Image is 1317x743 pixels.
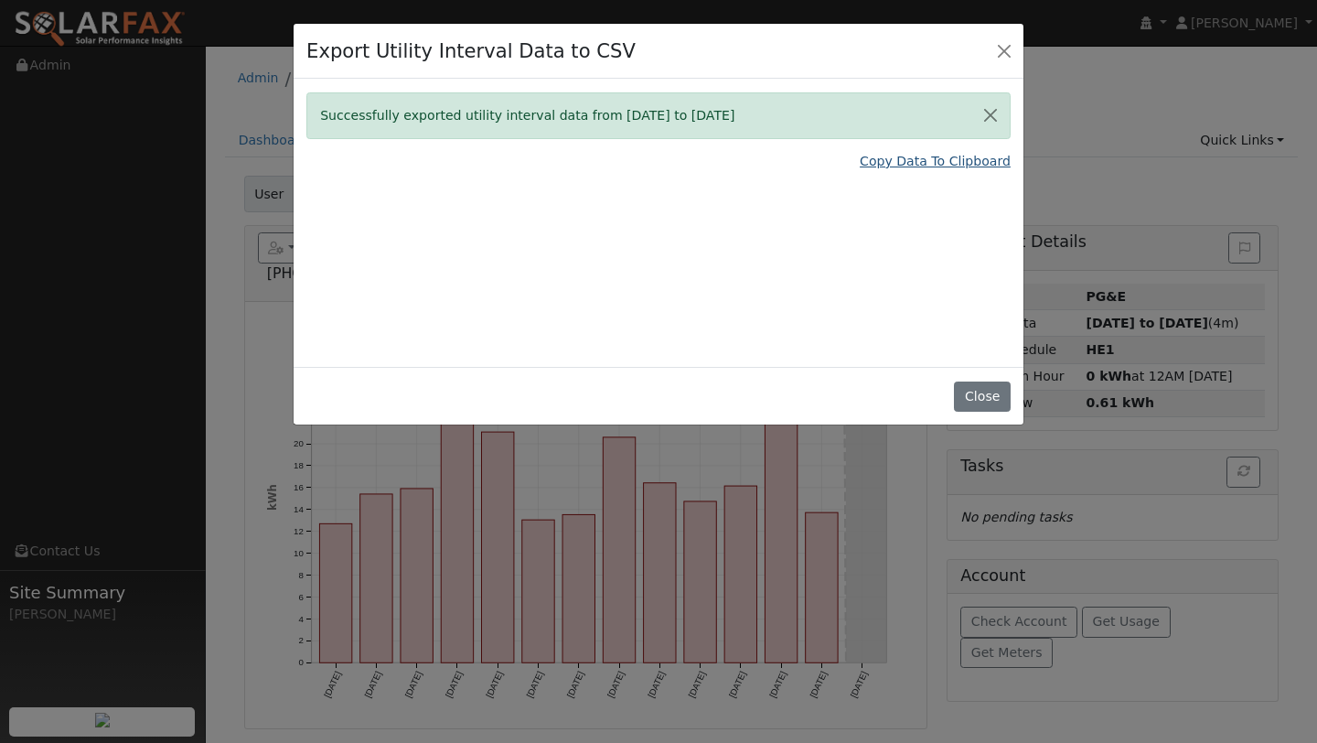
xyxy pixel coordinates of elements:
a: Copy Data To Clipboard [860,152,1011,171]
button: Close [971,93,1010,138]
div: Successfully exported utility interval data from [DATE] to [DATE] [306,92,1011,139]
h4: Export Utility Interval Data to CSV [306,37,636,66]
button: Close [991,38,1017,63]
button: Close [954,382,1010,413]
